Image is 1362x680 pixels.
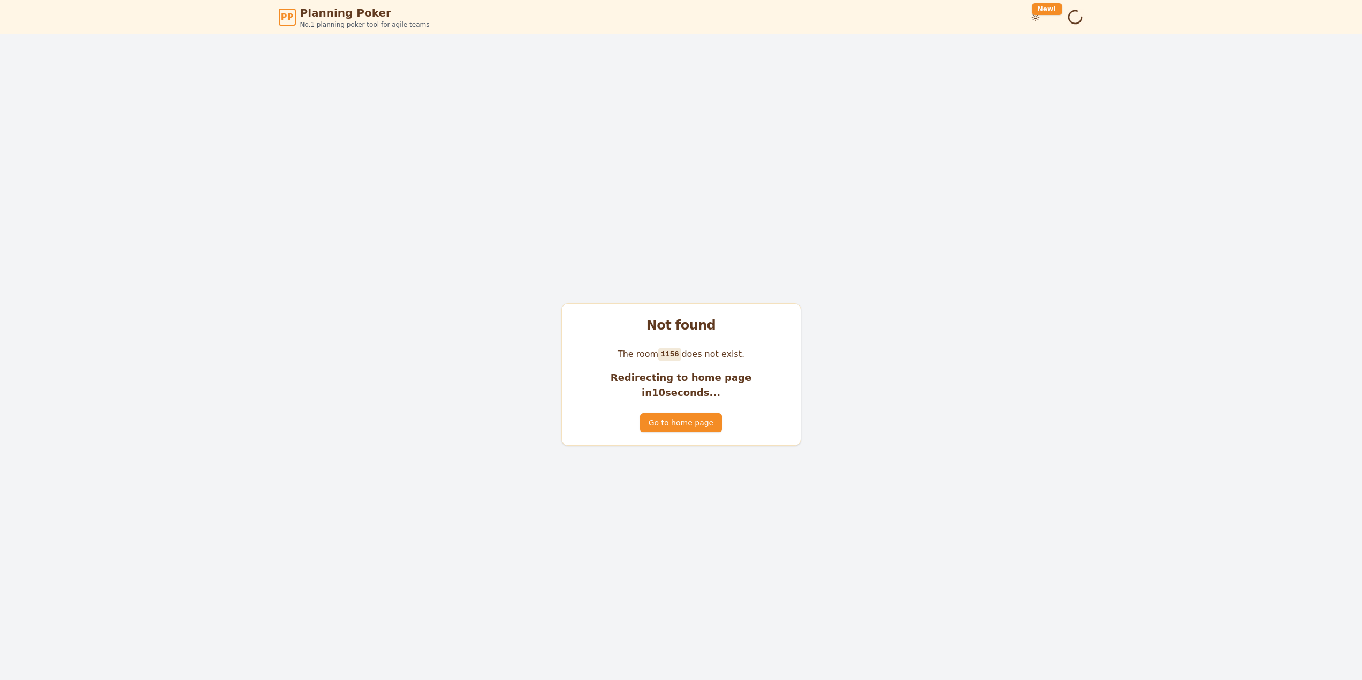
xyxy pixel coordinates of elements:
div: New! [1032,3,1062,15]
span: PP [281,11,293,24]
code: 1156 [658,348,681,360]
span: No.1 planning poker tool for agile teams [300,20,430,29]
p: The room does not exist. [575,347,788,362]
a: PPPlanning PokerNo.1 planning poker tool for agile teams [279,5,430,29]
div: Not found [575,317,788,334]
button: New! [1026,7,1045,27]
p: Redirecting to home page in 10 seconds... [575,370,788,400]
span: Planning Poker [300,5,430,20]
button: Go to home page [640,413,722,432]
